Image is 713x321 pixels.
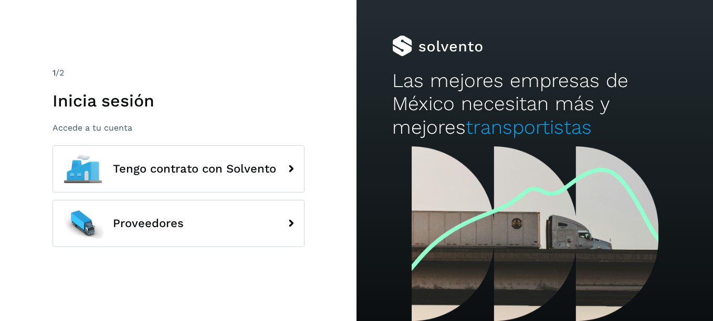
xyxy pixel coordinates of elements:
p: Accede a tu cuenta [53,123,305,133]
span: Proveedores [113,217,184,230]
span: transportistas [466,116,592,138]
span: Tengo contrato con Solvento [113,163,276,175]
button: Proveedores [53,200,305,247]
h1: Inicia sesión [53,91,305,111]
div: /2 [53,67,305,79]
span: 1 [53,68,56,78]
h2: Las mejores empresas de México necesitan más y mejores [392,69,677,139]
button: Tengo contrato con Solvento [53,145,305,192]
